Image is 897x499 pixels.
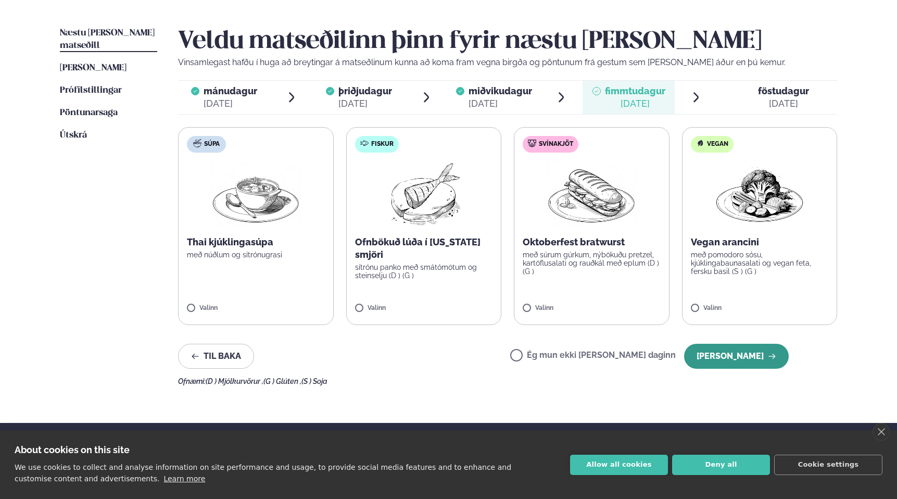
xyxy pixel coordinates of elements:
[60,62,127,74] a: [PERSON_NAME]
[15,444,130,455] strong: About cookies on this site
[210,161,301,228] img: Soup.png
[338,85,392,96] span: þriðjudagur
[873,423,890,441] a: close
[301,377,327,385] span: (S ) Soja
[758,97,809,110] div: [DATE]
[570,455,668,475] button: Allow all cookies
[714,161,805,228] img: Vegan.png
[178,344,254,369] button: Til baka
[163,475,205,483] a: Learn more
[204,140,220,148] span: Súpa
[377,161,470,228] img: Fish.png
[206,377,263,385] span: (D ) Mjólkurvörur ,
[263,377,301,385] span: (G ) Glúten ,
[15,463,511,483] p: We use cookies to collect and analyse information on site performance and usage, to provide socia...
[187,236,325,248] p: Thai kjúklingasúpa
[523,251,661,276] p: með súrum gúrkum, nýbökuðu pretzel, kartöflusalati og rauðkál með eplum (D ) (G )
[605,97,665,110] div: [DATE]
[60,129,87,142] a: Útskrá
[204,85,257,96] span: mánudagur
[691,236,829,248] p: Vegan arancini
[60,107,118,119] a: Pöntunarsaga
[60,86,122,95] span: Prófílstillingar
[193,139,201,147] img: soup.svg
[187,251,325,259] p: með núðlum og sítrónugrasi
[360,139,369,147] img: fish.svg
[684,344,789,369] button: [PERSON_NAME]
[469,97,532,110] div: [DATE]
[523,236,661,248] p: Oktoberfest bratwurst
[60,64,127,72] span: [PERSON_NAME]
[691,251,829,276] p: með pomodoro sósu, kjúklingabaunasalati og vegan feta, fersku basil (S ) (G )
[60,108,118,117] span: Pöntunarsaga
[774,455,882,475] button: Cookie settings
[469,85,532,96] span: miðvikudagur
[546,161,637,228] img: Panini.png
[371,140,394,148] span: Fiskur
[696,139,704,147] img: Vegan.svg
[355,263,493,280] p: sítrónu panko með smátómötum og steinselju (D ) (G )
[672,455,770,475] button: Deny all
[758,85,809,96] span: föstudagur
[178,377,837,385] div: Ofnæmi:
[355,236,493,261] p: Ofnbökuð lúða í [US_STATE] smjöri
[178,27,837,56] h2: Veldu matseðilinn þinn fyrir næstu [PERSON_NAME]
[60,27,157,52] a: Næstu [PERSON_NAME] matseðill
[60,131,87,140] span: Útskrá
[528,139,536,147] img: pork.svg
[60,84,122,97] a: Prófílstillingar
[707,140,728,148] span: Vegan
[539,140,573,148] span: Svínakjöt
[60,29,155,50] span: Næstu [PERSON_NAME] matseðill
[178,56,837,69] p: Vinsamlegast hafðu í huga að breytingar á matseðlinum kunna að koma fram vegna birgða og pöntunum...
[204,97,257,110] div: [DATE]
[338,97,392,110] div: [DATE]
[605,85,665,96] span: fimmtudagur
